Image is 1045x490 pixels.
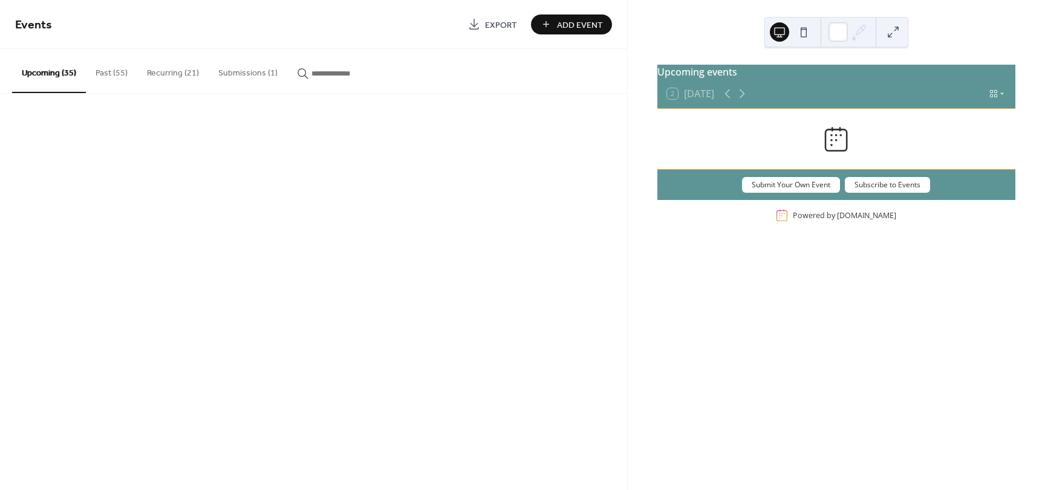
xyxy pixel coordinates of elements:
a: Export [459,15,526,34]
button: Subscribe to Events [845,177,930,193]
button: Submit Your Own Event [742,177,840,193]
span: Add Event [557,19,603,31]
a: [DOMAIN_NAME] [837,210,896,221]
button: Recurring (21) [137,49,209,92]
div: Upcoming events [657,65,1015,79]
span: Events [15,13,52,37]
span: Export [485,19,517,31]
button: Upcoming (35) [12,49,86,93]
button: Add Event [531,15,612,34]
button: Past (55) [86,49,137,92]
div: Powered by [793,210,896,221]
button: Submissions (1) [209,49,287,92]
